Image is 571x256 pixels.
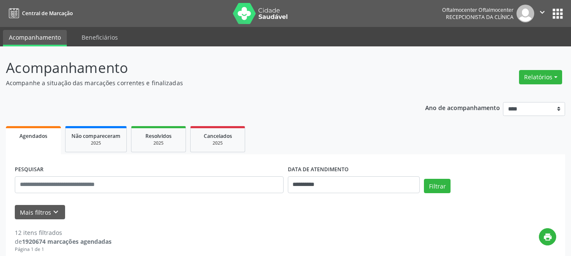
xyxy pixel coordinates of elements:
strong: 1920674 marcações agendadas [22,237,112,245]
p: Acompanhamento [6,57,397,78]
a: Acompanhamento [3,30,67,46]
span: Central de Marcação [22,10,73,17]
i: keyboard_arrow_down [51,207,60,217]
label: DATA DE ATENDIMENTO [288,163,349,176]
p: Acompanhe a situação das marcações correntes e finalizadas [6,78,397,87]
label: PESQUISAR [15,163,44,176]
a: Central de Marcação [6,6,73,20]
span: Recepcionista da clínica [446,13,514,21]
button: Mais filtroskeyboard_arrow_down [15,205,65,220]
div: Oftalmocenter Oftalmocenter [442,6,514,13]
p: Ano de acompanhamento [425,102,500,113]
div: Página 1 de 1 [15,246,112,253]
span: Resolvidos [145,132,172,140]
span: Cancelados [204,132,232,140]
div: de [15,237,112,246]
i: print [543,232,552,242]
div: 2025 [137,140,180,146]
div: 2025 [197,140,239,146]
img: img [516,5,534,22]
div: 2025 [71,140,120,146]
button: apps [550,6,565,21]
a: Beneficiários [76,30,124,45]
button: Filtrar [424,179,451,193]
div: 12 itens filtrados [15,228,112,237]
button: Relatórios [519,70,562,84]
button:  [534,5,550,22]
span: Agendados [19,132,47,140]
i:  [538,8,547,17]
button: print [539,228,556,245]
span: Não compareceram [71,132,120,140]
